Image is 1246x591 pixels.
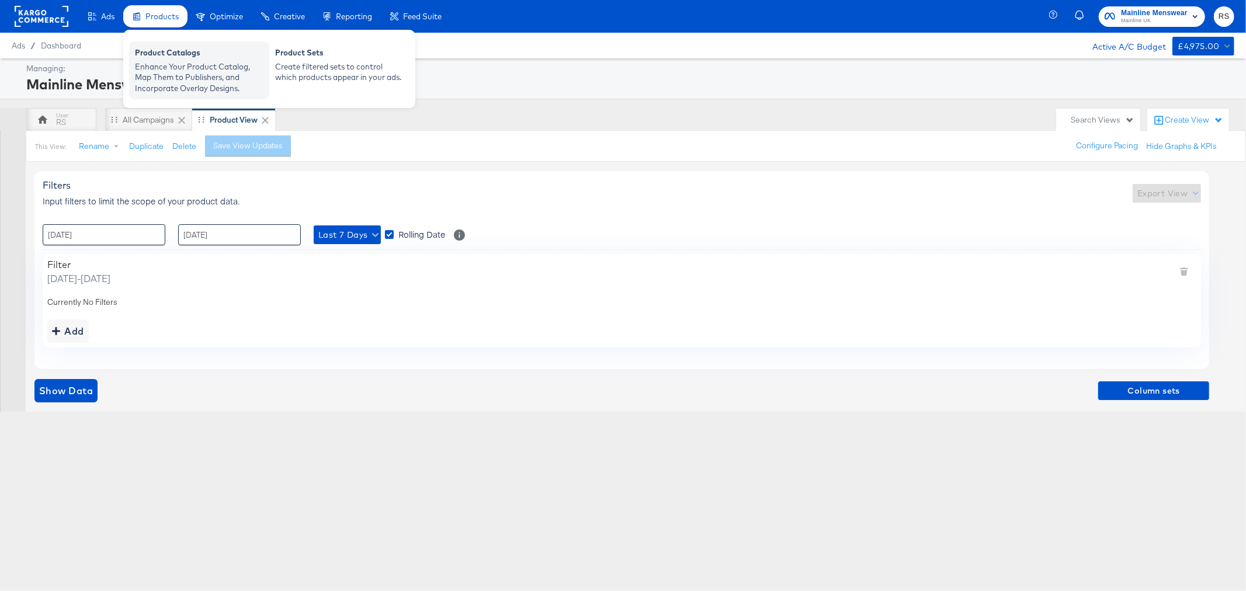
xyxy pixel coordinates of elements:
[129,141,164,152] button: Duplicate
[39,383,93,399] span: Show Data
[47,297,1196,308] div: Currently No Filters
[398,228,445,240] span: Rolling Date
[123,114,174,126] div: All Campaigns
[1178,39,1220,54] div: £4,975.00
[1165,114,1223,126] div: Create View
[1121,16,1188,26] span: Mainline UK
[41,41,81,50] a: Dashboard
[26,63,1231,74] div: Managing:
[210,114,258,126] div: Product View
[71,136,131,157] button: Rename
[47,272,110,285] span: [DATE] - [DATE]
[12,41,25,50] span: Ads
[52,323,84,339] div: Add
[25,41,41,50] span: /
[101,12,114,21] span: Ads
[403,12,442,21] span: Feed Suite
[1071,114,1134,126] div: Search Views
[210,12,243,21] span: Optimize
[111,116,117,123] div: Drag to reorder tab
[318,228,376,242] span: Last 7 Days
[1068,135,1146,157] button: Configure Pacing
[47,259,110,270] div: Filter
[1214,6,1234,27] button: RS
[314,225,381,244] button: Last 7 Days
[1103,384,1205,398] span: Column sets
[43,195,240,207] span: Input filters to limit the scope of your product data.
[56,117,66,128] div: RS
[336,12,372,21] span: Reporting
[1098,381,1209,400] button: Column sets
[198,116,204,123] div: Drag to reorder tab
[1146,141,1217,152] button: Hide Graphs & KPIs
[1172,37,1234,55] button: £4,975.00
[47,319,89,343] button: addbutton
[1099,6,1205,27] button: Mainline MenswearMainline UK
[35,142,66,151] div: This View:
[26,74,1231,94] div: Mainline Menswear
[145,12,179,21] span: Products
[1219,10,1230,23] span: RS
[172,141,196,152] button: Delete
[274,12,305,21] span: Creative
[43,179,71,191] span: Filters
[34,379,98,402] button: showdata
[1081,37,1167,54] div: Active A/C Budget
[1121,7,1188,19] span: Mainline Menswear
